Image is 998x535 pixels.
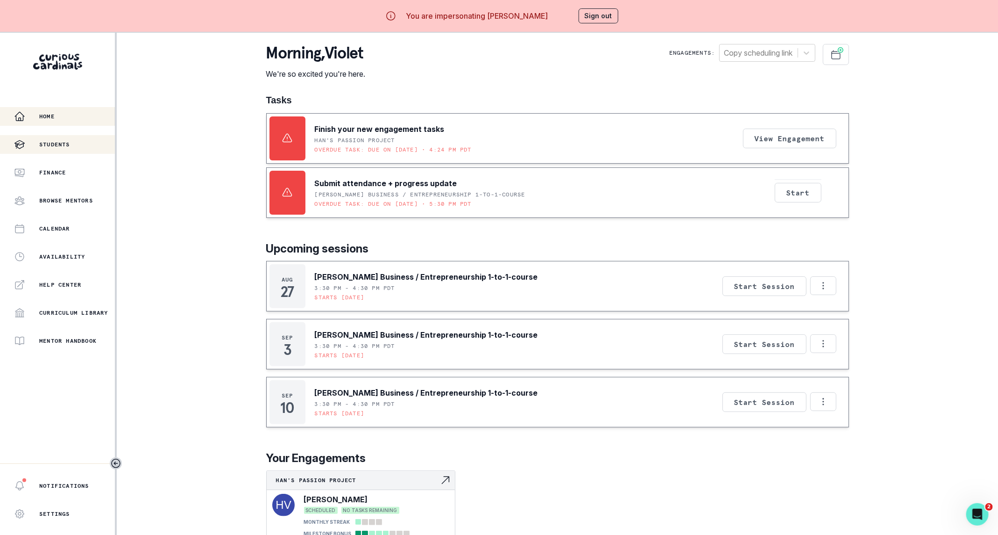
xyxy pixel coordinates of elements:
button: Options [810,276,836,295]
p: Submit attendance + progress update [315,178,457,189]
img: Curious Cardinals Logo [33,54,82,70]
p: Sep [282,392,293,399]
p: 10 [280,403,294,412]
p: Overdue task: Due on [DATE] • 5:30 PM PDT [315,200,472,208]
p: Mentor Handbook [39,337,97,345]
button: Options [810,392,836,411]
span: 2 [985,503,993,511]
p: Students [39,141,70,148]
h1: Tasks [266,94,849,106]
p: Help Center [39,281,81,289]
p: [PERSON_NAME] Business / Entrepreneurship 1-to-1-course [315,271,538,282]
div: Copy scheduling link [724,47,793,58]
p: Curriculum Library [39,309,108,317]
p: [PERSON_NAME] Business / Entrepreneurship 1-to-1-course [315,329,538,340]
p: Aug [282,276,293,283]
p: 3 [283,345,291,354]
p: Han's Passion Project [276,477,440,484]
iframe: Intercom live chat [966,503,989,526]
p: [PERSON_NAME] [304,494,368,505]
button: View Engagement [743,129,836,148]
p: We're so excited you're here. [266,68,366,80]
p: 3:30 PM - 4:30 PM PDT [315,284,395,292]
button: Sign out [579,8,618,23]
p: Engagements: [669,49,715,57]
p: Browse Mentors [39,197,93,204]
p: You are impersonating [PERSON_NAME] [406,10,548,22]
span: NO TASKS REMAINING [341,507,399,514]
p: 3:30 PM - 4:30 PM PDT [315,400,395,408]
button: Start Session [722,334,807,354]
p: Home [39,113,55,120]
p: Han's Passion Project [315,137,395,144]
p: [PERSON_NAME] Business / Entrepreneurship 1-to-1-course [315,191,525,198]
p: Calendar [39,225,70,232]
p: Finish your new engagement tasks [315,123,445,135]
button: Schedule Sessions [823,44,849,65]
p: Your Engagements [266,450,849,467]
p: Upcoming sessions [266,240,849,257]
svg: Navigate to engagement page [440,475,451,486]
button: Start Session [722,276,807,296]
p: Sep [282,334,293,341]
p: Notifications [39,482,89,490]
p: MONTHLY STREAK [304,519,350,526]
p: Starts [DATE] [315,352,365,359]
p: [PERSON_NAME] Business / Entrepreneurship 1-to-1-course [315,387,538,398]
p: morning , Violet [266,44,366,63]
p: Finance [39,169,66,176]
button: Toggle sidebar [110,457,122,470]
p: 3:30 PM - 4:30 PM PDT [315,342,395,350]
p: Settings [39,510,70,518]
p: Starts [DATE] [315,410,365,417]
span: SCHEDULED [304,507,338,514]
button: Options [810,334,836,353]
p: Overdue task: Due on [DATE] • 4:24 PM PDT [315,146,472,153]
p: Starts [DATE] [315,294,365,301]
p: 27 [281,287,294,296]
button: Start Session [722,392,807,412]
p: Availability [39,253,85,260]
button: Start [775,183,821,202]
img: svg [272,494,295,516]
